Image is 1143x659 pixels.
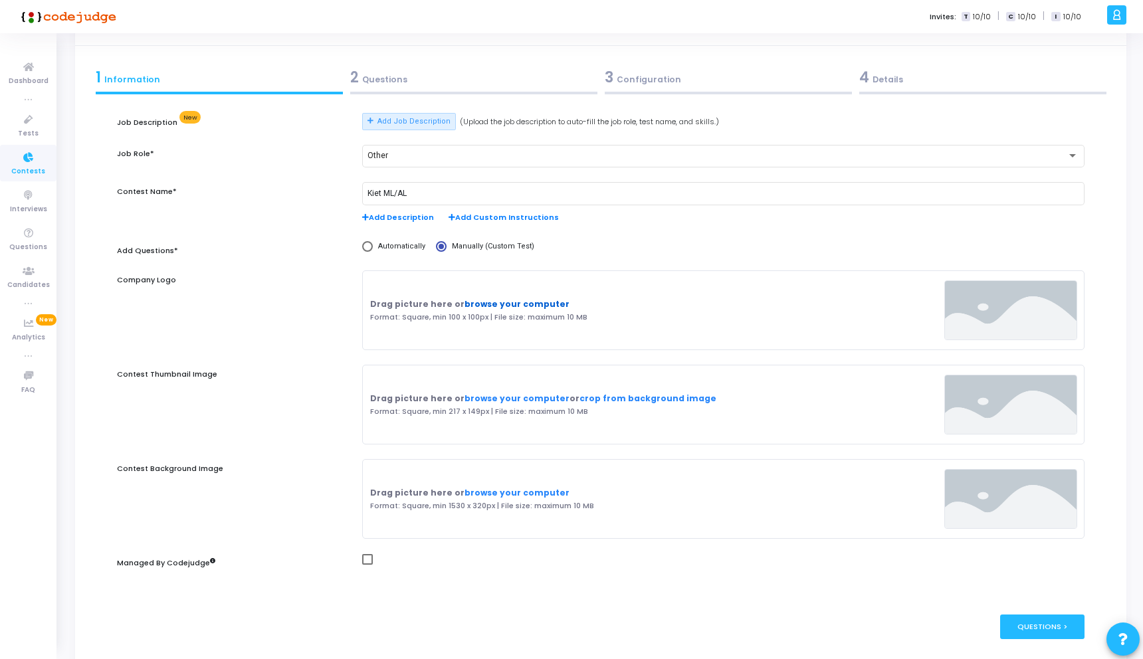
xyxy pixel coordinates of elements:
span: Contests [11,166,45,177]
span: Automatically [373,241,425,252]
label: Job Description [117,116,201,129]
label: Contest Background Image [117,463,223,474]
span: (Upload the job description to auto-fill the job role, test name, and skills.) [460,116,719,128]
div: Configuration [605,66,852,88]
span: | [1043,9,1045,23]
span: Tests [18,128,39,140]
span: New [179,111,201,124]
div: Drag picture here or [370,487,594,499]
span: 10/10 [1063,11,1081,23]
label: Managed By Codejudge [117,557,215,569]
span: Analytics [12,332,45,343]
span: New [36,314,56,326]
div: Format: Square, min 1530 x 320px | File size: maximum 10 MB [370,500,594,512]
span: Add Description [362,212,434,223]
div: Format: Square, min 217 x 149px | File size: maximum 10 MB [370,406,716,417]
img: Thumbnail [944,375,1077,434]
span: Add Job Description [377,116,451,128]
label: Job Role* [117,148,154,159]
span: Add Custom Instructions [449,212,559,223]
span: | [997,9,999,23]
button: Add Job Description [362,113,456,130]
div: Details [859,66,1106,88]
div: Information [96,66,343,88]
span: 3 [605,67,613,88]
label: Add Questions* [117,245,178,256]
a: 4Details [855,62,1110,98]
img: Contest Cover [944,469,1077,529]
label: Contest Thumbnail Image [117,369,217,380]
div: Questions [350,66,597,88]
span: Interviews [10,204,47,215]
img: logo [17,3,116,30]
a: crop from background image [579,393,716,404]
span: 10/10 [1018,11,1036,23]
div: Drag picture here or [370,298,587,310]
a: browse your computer [465,487,570,498]
label: Contest Name* [117,186,177,197]
span: C [1006,12,1015,22]
span: 1 [96,67,101,88]
a: 1Information [92,62,346,98]
a: 3Configuration [601,62,855,98]
span: 2 [350,67,359,88]
span: Manually (Custom Test) [447,241,534,252]
span: Dashboard [9,76,49,87]
span: FAQ [21,385,35,396]
div: Questions > [1000,614,1085,639]
span: 10/10 [973,11,991,23]
span: Other [367,151,388,160]
img: Company Logo [944,280,1077,340]
span: I [1051,12,1060,22]
div: Format: Square, min 100 x 100px | File size: maximum 10 MB [370,312,587,323]
label: Invites: [930,11,956,23]
span: T [962,12,970,22]
a: 2Questions [346,62,601,98]
a: browse your computer [465,393,570,404]
span: Candidates [7,280,50,291]
span: Questions [9,242,47,253]
a: browse your computer [465,298,570,310]
div: Drag picture here or or [370,393,716,405]
span: 4 [859,67,869,88]
label: Company Logo [117,274,176,286]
